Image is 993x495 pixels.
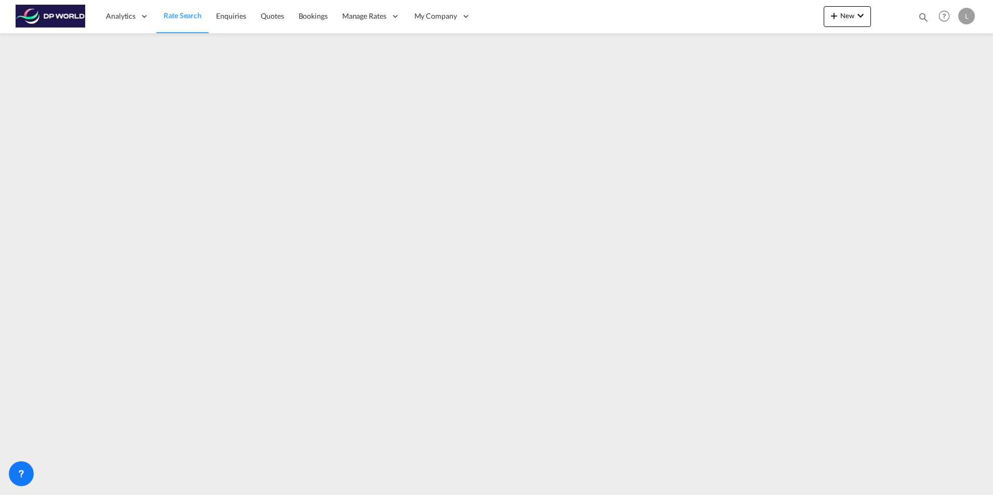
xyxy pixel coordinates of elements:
div: L [958,8,975,24]
span: Quotes [261,11,284,20]
md-icon: icon-magnify [918,11,929,23]
span: Help [935,7,953,25]
md-icon: icon-plus 400-fg [828,9,840,22]
span: Enquiries [216,11,246,20]
span: Manage Rates [342,11,386,21]
span: Bookings [299,11,328,20]
md-icon: icon-chevron-down [854,9,867,22]
span: Analytics [106,11,136,21]
span: Rate Search [164,11,202,20]
span: My Company [414,11,457,21]
button: icon-plus 400-fgNewicon-chevron-down [824,6,871,27]
img: c08ca190194411f088ed0f3ba295208c.png [16,5,86,28]
div: Help [935,7,958,26]
div: icon-magnify [918,11,929,27]
span: New [828,11,867,20]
